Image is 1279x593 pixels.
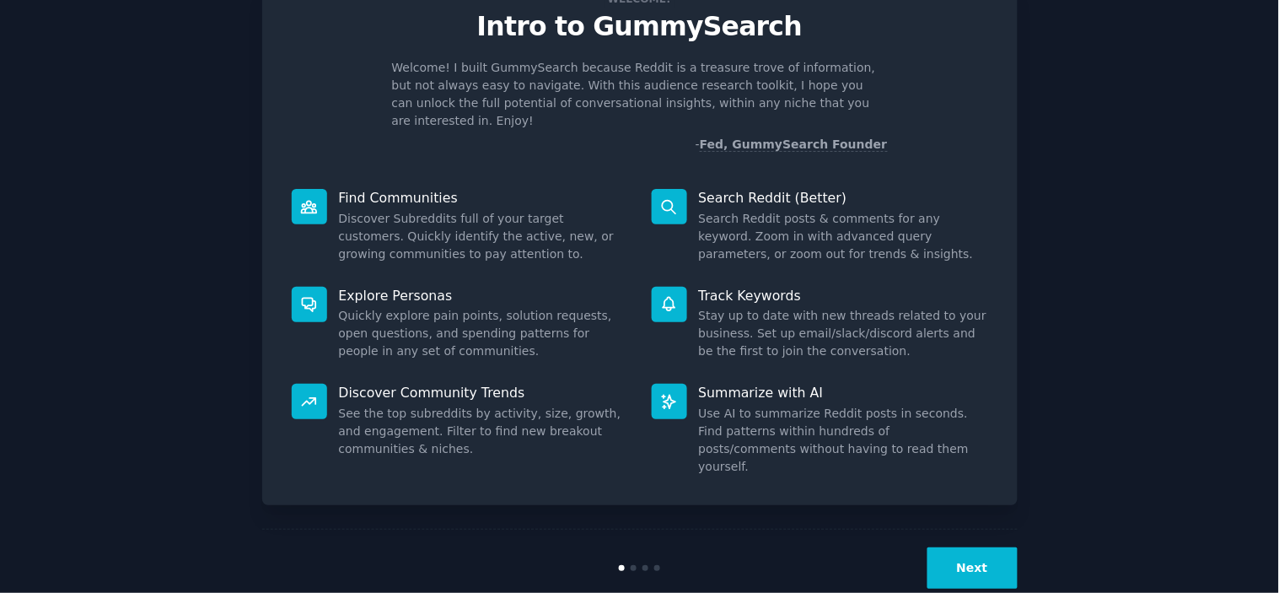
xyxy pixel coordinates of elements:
[699,287,988,305] p: Track Keywords
[280,12,1000,41] p: Intro to GummySearch
[339,405,628,458] dd: See the top subreddits by activity, size, growth, and engagement. Filter to find new breakout com...
[696,136,888,154] div: -
[699,307,988,360] dd: Stay up to date with new threads related to your business. Set up email/slack/discord alerts and ...
[927,547,1018,589] button: Next
[699,384,988,402] p: Summarize with AI
[339,307,628,360] dd: Quickly explore pain points, solution requests, open questions, and spending patterns for people ...
[339,384,628,402] p: Discover Community Trends
[339,210,628,263] dd: Discover Subreddits full of your target customers. Quickly identify the active, new, or growing c...
[392,59,888,130] p: Welcome! I built GummySearch because Reddit is a treasure trove of information, but not always ea...
[699,210,988,263] dd: Search Reddit posts & comments for any keyword. Zoom in with advanced query parameters, or zoom o...
[699,189,988,207] p: Search Reddit (Better)
[339,189,628,207] p: Find Communities
[700,137,888,152] a: Fed, GummySearch Founder
[339,287,628,305] p: Explore Personas
[699,405,988,476] dd: Use AI to summarize Reddit posts in seconds. Find patterns within hundreds of posts/comments with...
